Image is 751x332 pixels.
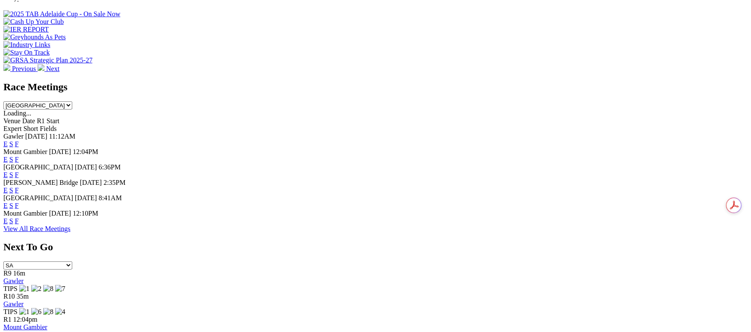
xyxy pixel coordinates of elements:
[3,140,8,148] a: E
[3,65,38,72] a: Previous
[80,179,102,186] span: [DATE]
[3,49,50,56] img: Stay On Track
[49,133,76,140] span: 11:12AM
[9,156,13,163] a: S
[3,308,18,315] span: TIPS
[46,65,59,72] span: Next
[3,33,66,41] img: Greyhounds As Pets
[3,41,50,49] img: Industry Links
[17,293,29,300] span: 35m
[43,285,53,293] img: 8
[3,148,47,155] span: Mount Gambier
[3,194,73,202] span: [GEOGRAPHIC_DATA]
[3,241,748,253] h2: Next To Go
[3,156,8,163] a: E
[3,217,8,225] a: E
[12,65,36,72] span: Previous
[3,210,47,217] span: Mount Gambier
[3,277,24,285] a: Gawler
[103,179,126,186] span: 2:35PM
[75,194,97,202] span: [DATE]
[13,316,38,323] span: 12:04pm
[3,81,748,93] h2: Race Meetings
[3,64,10,71] img: chevron-left-pager-white.svg
[75,163,97,171] span: [DATE]
[3,187,8,194] a: E
[15,156,19,163] a: F
[22,117,35,124] span: Date
[9,217,13,225] a: S
[49,148,71,155] span: [DATE]
[49,210,71,217] span: [DATE]
[3,171,8,178] a: E
[3,117,21,124] span: Venue
[3,133,24,140] span: Gawler
[9,187,13,194] a: S
[99,194,122,202] span: 8:41AM
[15,187,19,194] a: F
[3,323,47,331] a: Mount Gambier
[9,171,13,178] a: S
[3,202,8,209] a: E
[3,26,49,33] img: IER REPORT
[15,171,19,178] a: F
[3,163,73,171] span: [GEOGRAPHIC_DATA]
[3,270,12,277] span: R9
[73,210,98,217] span: 12:10PM
[55,308,65,316] img: 4
[25,133,47,140] span: [DATE]
[31,285,41,293] img: 2
[19,285,29,293] img: 1
[3,285,18,292] span: TIPS
[9,140,13,148] a: S
[24,125,38,132] span: Short
[15,202,19,209] a: F
[55,285,65,293] img: 7
[3,56,92,64] img: GRSA Strategic Plan 2025-27
[9,202,13,209] a: S
[15,217,19,225] a: F
[99,163,121,171] span: 6:36PM
[15,140,19,148] a: F
[38,65,59,72] a: Next
[73,148,98,155] span: 12:04PM
[3,10,121,18] img: 2025 TAB Adelaide Cup - On Sale Now
[43,308,53,316] img: 8
[19,308,29,316] img: 1
[40,125,56,132] span: Fields
[31,308,41,316] img: 6
[3,125,22,132] span: Expert
[38,64,44,71] img: chevron-right-pager-white.svg
[3,18,64,26] img: Cash Up Your Club
[37,117,59,124] span: R1 Start
[3,293,15,300] span: R10
[3,179,78,186] span: [PERSON_NAME] Bridge
[3,110,31,117] span: Loading...
[3,300,24,308] a: Gawler
[3,225,71,232] a: View All Race Meetings
[13,270,25,277] span: 16m
[3,316,12,323] span: R1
